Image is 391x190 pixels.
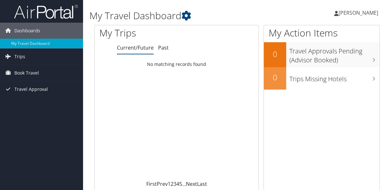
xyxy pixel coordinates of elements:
[146,180,157,187] a: First
[168,180,171,187] a: 1
[264,72,286,83] h2: 0
[14,23,40,39] span: Dashboards
[339,9,378,16] span: [PERSON_NAME]
[173,180,176,187] a: 3
[264,67,379,90] a: 0Trips Missing Hotels
[182,180,186,187] span: …
[14,49,25,65] span: Trips
[157,180,168,187] a: Prev
[14,4,78,19] img: airportal-logo.png
[171,180,173,187] a: 2
[197,180,207,187] a: Last
[186,180,197,187] a: Next
[95,59,258,70] td: No matching records found
[176,180,179,187] a: 4
[99,26,185,40] h1: My Trips
[14,65,39,81] span: Book Travel
[89,9,286,22] h1: My Travel Dashboard
[14,81,48,97] span: Travel Approval
[264,49,286,59] h2: 0
[179,180,182,187] a: 5
[158,44,169,51] a: Past
[117,44,154,51] a: Current/Future
[334,3,385,22] a: [PERSON_NAME]
[264,42,379,67] a: 0Travel Approvals Pending (Advisor Booked)
[289,44,379,65] h3: Travel Approvals Pending (Advisor Booked)
[264,26,379,40] h1: My Action Items
[289,71,379,83] h3: Trips Missing Hotels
